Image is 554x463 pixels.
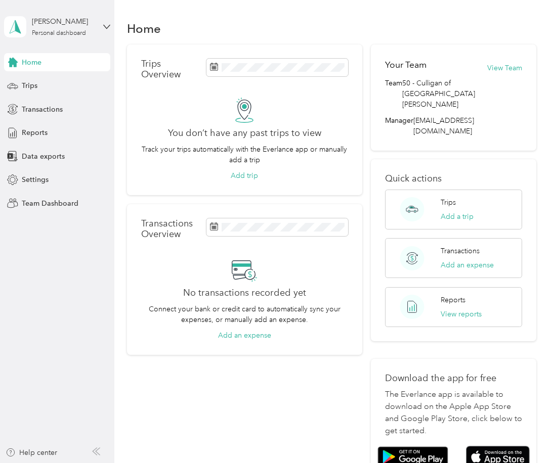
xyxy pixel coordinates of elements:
button: View Team [487,63,522,73]
button: Add an expense [441,260,494,270]
button: Help center [6,447,57,458]
p: Transactions Overview [141,218,201,240]
span: Team [385,78,402,110]
p: Trips [441,197,456,208]
span: Trips [22,80,37,91]
button: Add an expense [218,330,271,341]
div: Personal dashboard [32,30,86,36]
span: Data exports [22,151,65,162]
span: 50 - Culligan of [GEOGRAPHIC_DATA][PERSON_NAME] [402,78,522,110]
span: [EMAIL_ADDRESS][DOMAIN_NAME] [413,116,474,135]
p: Download the app for free [385,373,522,384]
p: Trips Overview [141,59,201,80]
h2: Your Team [385,59,427,71]
p: The Everlance app is available to download on the Apple App Store and Google Play Store, click be... [385,389,522,437]
span: Manager [385,115,413,136]
span: Team Dashboard [22,198,78,209]
span: Home [22,57,41,68]
p: Track your trips automatically with the Everlance app or manually add a trip [141,144,348,165]
h2: No transactions recorded yet [183,288,306,298]
button: Add a trip [441,211,474,222]
button: View reports [441,309,482,319]
p: Quick actions [385,173,522,184]
div: [PERSON_NAME] [32,16,95,27]
p: Reports [441,295,465,305]
span: Transactions [22,104,63,115]
h1: Home [127,23,161,34]
iframe: Everlance-gr Chat Button Frame [497,406,554,463]
p: Connect your bank or credit card to automatically sync your expenses, or manually add an expense. [141,304,348,325]
span: Reports [22,127,48,138]
button: Add trip [231,170,258,181]
h2: You don’t have any past trips to view [168,128,321,138]
p: Transactions [441,246,480,256]
span: Settings [22,174,49,185]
